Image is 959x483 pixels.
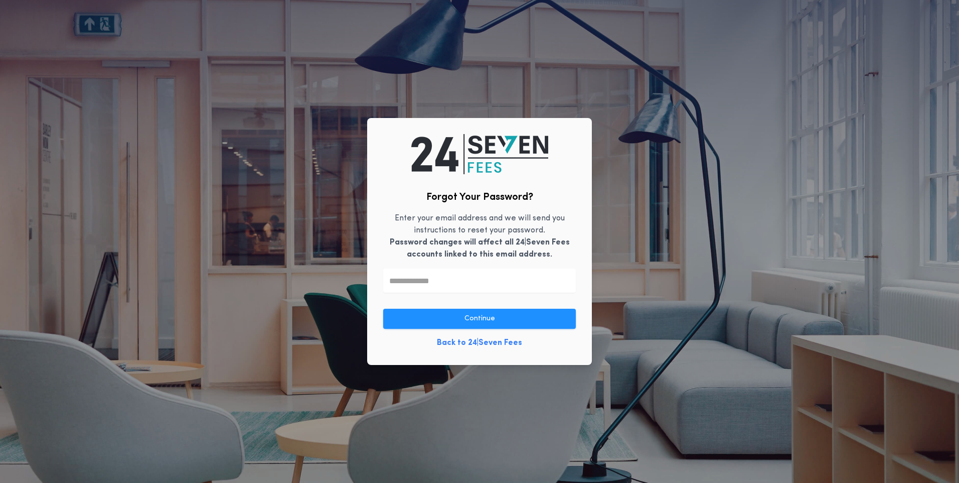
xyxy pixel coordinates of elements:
[390,238,570,259] b: Password changes will affect all 24|Seven Fees accounts linked to this email address.
[383,309,576,329] button: Continue
[383,212,576,261] p: Enter your email address and we will send you instructions to reset your password.
[437,337,522,349] a: Back to 24|Seven Fees
[426,190,533,204] h2: Forgot Your Password?
[411,134,548,174] img: logo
